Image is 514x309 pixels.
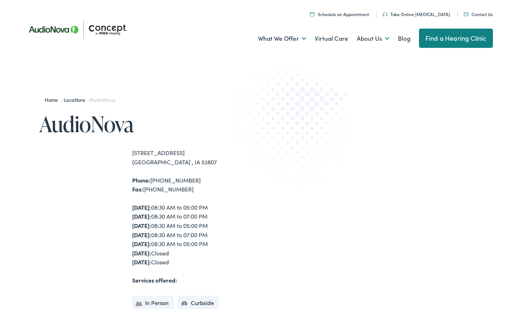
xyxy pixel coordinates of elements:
[132,258,151,266] strong: [DATE]:
[64,96,89,103] a: Locations
[39,112,257,136] h1: AudioNova
[310,12,314,16] img: A calendar icon to schedule an appointment at Concept by Iowa Hearing.
[45,96,61,103] a: Home
[464,11,493,17] a: Contact Us
[132,176,257,194] div: [PHONE_NUMBER] [PHONE_NUMBER]
[132,176,150,184] strong: Phone:
[132,148,257,166] div: [STREET_ADDRESS] [GEOGRAPHIC_DATA] , IA 52807
[132,185,143,193] strong: Fax:
[464,13,469,16] img: utility icon
[132,221,151,229] strong: [DATE]:
[132,240,151,248] strong: [DATE]:
[383,12,388,16] img: utility icon
[419,29,493,48] a: Find a Hearing Clinic
[383,11,450,17] a: Take Online [MEDICAL_DATA]
[132,249,151,257] strong: [DATE]:
[132,212,151,220] strong: [DATE]:
[398,25,410,52] a: Blog
[132,203,257,267] div: 08:30 AM to 05:00 PM 08:30 AM to 07:00 PM 08:30 AM to 05:00 PM 08:30 AM to 07:00 PM 08:30 AM to 0...
[132,276,177,284] strong: Services offered:
[132,203,151,211] strong: [DATE]:
[310,11,369,17] a: Schedule an Appointment
[132,231,151,239] strong: [DATE]:
[258,25,306,52] a: What We Offer
[357,25,389,52] a: About Us
[90,96,115,103] span: AudioNova
[315,25,348,52] a: Virtual Care
[45,96,115,103] span: / /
